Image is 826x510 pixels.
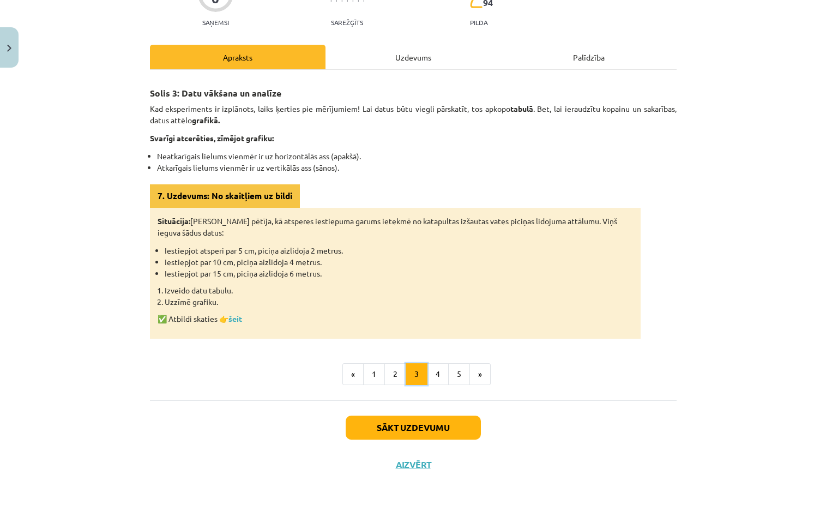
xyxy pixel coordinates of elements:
[158,313,633,325] p: ✅ Atbildi skaties 👉
[165,256,633,268] li: Iestiepjot par 10 cm, piciņa aizlidoja 4 metrus.
[165,245,633,256] li: Iestiepjot atsperi par 5 cm, piciņa aizlidoja 2 metrus.
[384,363,406,385] button: 2
[192,115,220,125] strong: grafikā.
[406,363,427,385] button: 3
[325,45,501,69] div: Uzdevums
[427,363,449,385] button: 4
[150,184,300,208] div: 7. Uzdevums: No skaitļiem uz bildi
[150,103,677,126] p: Kad eksperiments ir izplānots, laiks ķerties pie mērījumiem! Lai datus būtu viegli pārskatīt, tos...
[150,363,677,385] nav: Page navigation example
[7,45,11,52] img: icon-close-lesson-0947bae3869378f0d4975bcd49f059093ad1ed9edebbc8119c70593378902aed.svg
[198,19,233,26] p: Saņemsi
[448,363,470,385] button: 5
[157,151,677,162] li: Neatkarīgais lielums vienmēr ir uz horizontālās ass (apakšā).
[346,416,481,440] button: Sākt uzdevumu
[150,87,281,99] strong: Solis 3: Datu vākšana un analīze
[510,104,533,113] strong: tabulā
[363,363,385,385] button: 1
[150,45,325,69] div: Apraksts
[469,363,491,385] button: »
[150,133,274,143] strong: Svarīgi atcerēties, zīmējot grafiku:
[165,285,633,296] li: Izveido datu tabulu.
[501,45,677,69] div: Palīdzība
[165,268,633,279] li: Iestiepjot par 15 cm, piciņa aizlidoja 6 metrus.
[470,19,487,26] p: pilda
[342,363,364,385] button: «
[228,314,242,323] a: šeit
[158,215,633,238] p: [PERSON_NAME] pētīja, kā atsperes iestiepuma garums ietekmē no katapultas izšautas vates piciņas ...
[393,459,434,470] button: Aizvērt
[331,19,363,26] p: Sarežģīts
[157,162,677,173] li: Atkarīgais lielums vienmēr ir uz vertikālās ass (sānos).
[158,216,190,226] strong: Situācija:
[165,296,633,308] li: Uzzīmē grafiku.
